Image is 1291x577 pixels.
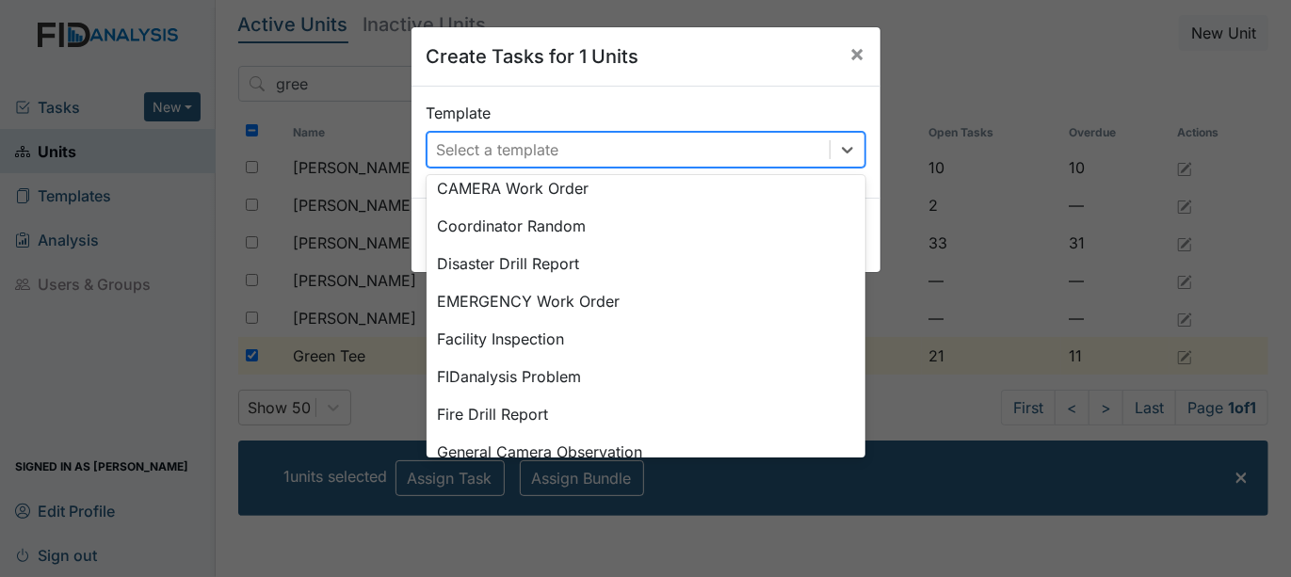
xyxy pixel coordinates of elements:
[427,282,865,320] div: EMERGENCY Work Order
[850,40,865,67] span: ×
[427,102,492,124] label: Template
[427,358,865,395] div: FIDanalysis Problem
[437,138,559,161] div: Select a template
[427,395,865,433] div: Fire Drill Report
[835,27,880,80] button: Close
[427,320,865,358] div: Facility Inspection
[427,207,865,245] div: Coordinator Random
[427,245,865,282] div: Disaster Drill Report
[427,42,639,71] h5: Create Tasks for 1 Units
[427,169,865,207] div: CAMERA Work Order
[427,433,865,471] div: General Camera Observation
